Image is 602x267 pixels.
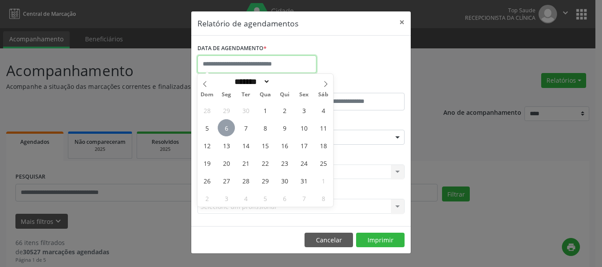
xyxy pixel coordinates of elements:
[256,102,274,119] span: Outubro 1, 2025
[276,172,293,189] span: Outubro 30, 2025
[315,102,332,119] span: Outubro 4, 2025
[218,154,235,172] span: Outubro 20, 2025
[315,119,332,136] span: Outubro 11, 2025
[218,102,235,119] span: Setembro 29, 2025
[276,119,293,136] span: Outubro 9, 2025
[217,92,236,98] span: Seg
[237,119,254,136] span: Outubro 7, 2025
[218,137,235,154] span: Outubro 13, 2025
[256,190,274,207] span: Novembro 5, 2025
[305,233,353,248] button: Cancelar
[295,119,312,136] span: Outubro 10, 2025
[315,190,332,207] span: Novembro 8, 2025
[256,92,275,98] span: Qua
[276,154,293,172] span: Outubro 23, 2025
[303,79,405,93] label: ATÉ
[294,92,314,98] span: Sex
[231,77,270,86] select: Month
[237,154,254,172] span: Outubro 21, 2025
[198,172,216,189] span: Outubro 26, 2025
[315,137,332,154] span: Outubro 18, 2025
[356,233,405,248] button: Imprimir
[276,137,293,154] span: Outubro 16, 2025
[198,137,216,154] span: Outubro 12, 2025
[236,92,256,98] span: Ter
[315,172,332,189] span: Novembro 1, 2025
[276,190,293,207] span: Novembro 6, 2025
[295,172,312,189] span: Outubro 31, 2025
[218,190,235,207] span: Novembro 3, 2025
[237,102,254,119] span: Setembro 30, 2025
[237,137,254,154] span: Outubro 14, 2025
[237,172,254,189] span: Outubro 28, 2025
[198,154,216,172] span: Outubro 19, 2025
[198,102,216,119] span: Setembro 28, 2025
[275,92,294,98] span: Qui
[315,154,332,172] span: Outubro 25, 2025
[197,92,217,98] span: Dom
[198,119,216,136] span: Outubro 5, 2025
[256,154,274,172] span: Outubro 22, 2025
[314,92,333,98] span: Sáb
[198,190,216,207] span: Novembro 2, 2025
[197,18,298,29] h5: Relatório de agendamentos
[393,11,411,33] button: Close
[295,102,312,119] span: Outubro 3, 2025
[218,172,235,189] span: Outubro 27, 2025
[237,190,254,207] span: Novembro 4, 2025
[276,102,293,119] span: Outubro 2, 2025
[218,119,235,136] span: Outubro 6, 2025
[256,119,274,136] span: Outubro 8, 2025
[295,190,312,207] span: Novembro 7, 2025
[256,172,274,189] span: Outubro 29, 2025
[256,137,274,154] span: Outubro 15, 2025
[295,154,312,172] span: Outubro 24, 2025
[295,137,312,154] span: Outubro 17, 2025
[270,77,299,86] input: Year
[197,42,267,55] label: DATA DE AGENDAMENTO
